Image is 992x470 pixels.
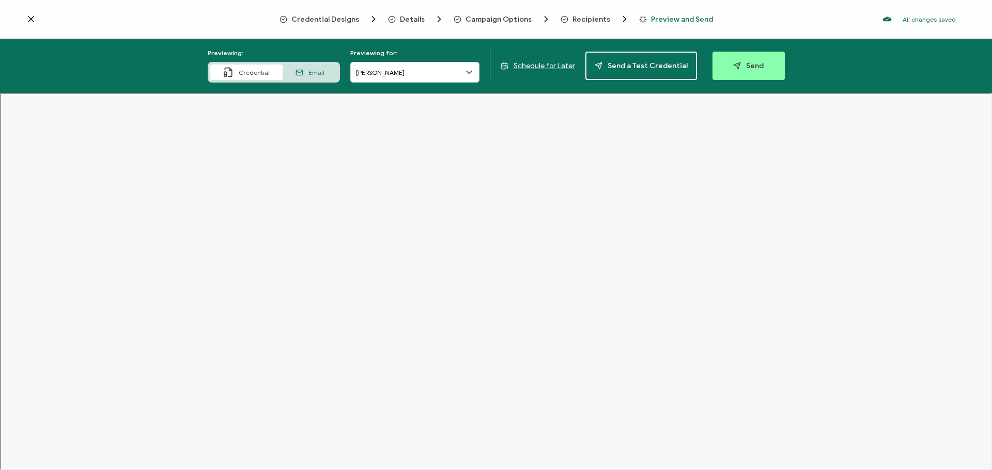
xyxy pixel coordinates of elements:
span: Campaign Options [466,15,532,23]
span: Recipients [561,14,630,24]
span: Send a Test Credential [595,62,688,70]
span: Previewing: [208,49,243,57]
div: Breadcrumb [280,14,713,24]
span: Recipients [572,15,610,23]
span: Campaign Options [454,14,551,24]
span: Previewing for: [350,49,397,57]
span: Schedule for Later [514,61,575,70]
iframe: Chat Widget [940,420,992,470]
span: Preview and Send [639,15,713,23]
span: Email [308,69,324,76]
span: Credential Designs [291,15,359,23]
p: All changes saved [903,15,956,23]
button: Send [712,52,785,80]
span: Details [400,15,425,23]
span: Preview and Send [651,15,713,23]
span: Credential Designs [280,14,379,24]
span: Send [733,62,764,70]
input: Search recipient [350,62,479,83]
span: Credential [239,69,270,76]
button: Send a Test Credential [585,52,697,80]
span: Details [388,14,444,24]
